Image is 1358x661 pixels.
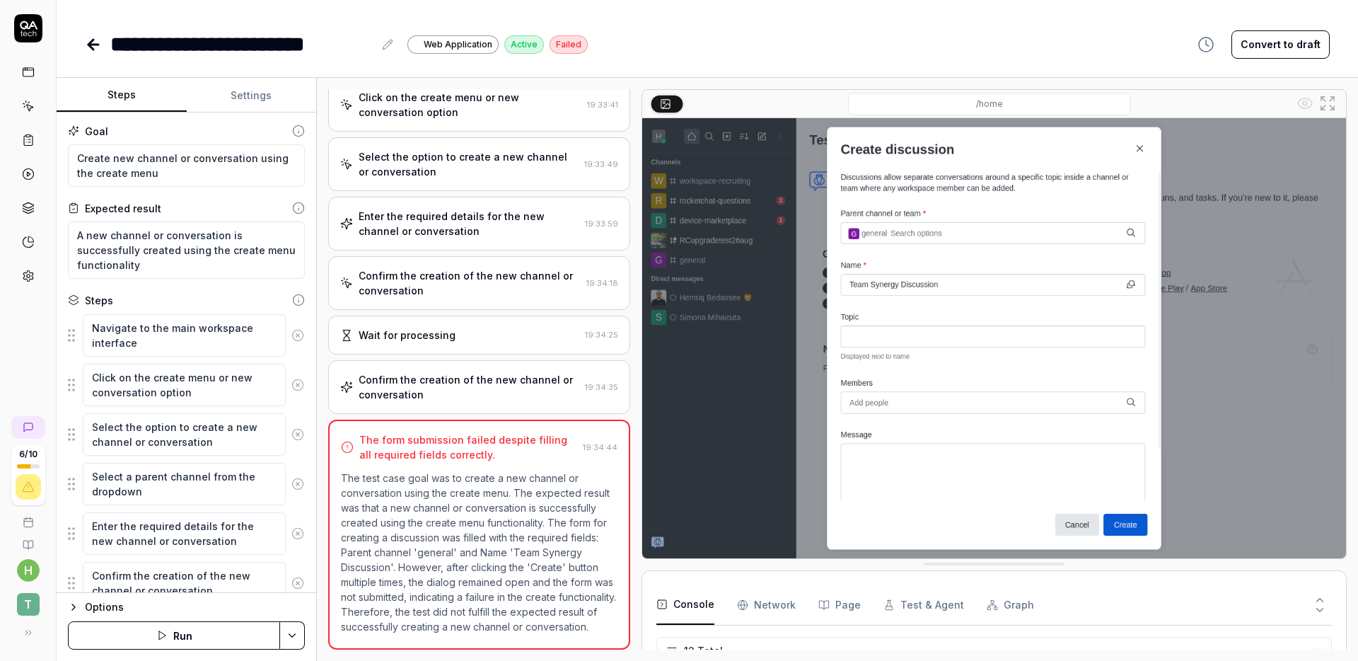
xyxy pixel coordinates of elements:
[504,35,544,54] div: Active
[407,35,499,54] a: Web Application
[286,420,310,449] button: Remove step
[818,585,861,625] button: Page
[11,416,45,439] a: New conversation
[359,432,577,462] div: The form submission failed despite filling all required fields correctly.
[584,159,618,169] time: 19:33:49
[68,621,280,650] button: Run
[68,599,305,616] button: Options
[359,209,579,238] div: Enter the required details for the new channel or conversation
[57,79,187,113] button: Steps
[550,35,588,54] div: Failed
[68,363,305,407] div: Suggestions
[17,593,40,616] span: T
[642,118,1346,558] img: Screenshot
[286,569,310,597] button: Remove step
[85,124,108,139] div: Goal
[585,330,618,340] time: 19:34:25
[1189,30,1223,59] button: View version history
[585,382,618,392] time: 19:34:35
[987,585,1034,625] button: Graph
[585,219,618,229] time: 19:33:59
[359,90,581,120] div: Click on the create menu or new conversation option
[187,79,317,113] button: Settings
[359,372,579,402] div: Confirm the creation of the new channel or conversation
[85,201,161,216] div: Expected result
[587,100,618,110] time: 19:33:41
[359,328,455,343] div: Wait for processing
[286,371,310,399] button: Remove step
[6,582,50,619] button: T
[68,512,305,556] div: Suggestions
[359,268,581,298] div: Confirm the creation of the new channel or conversation
[85,599,305,616] div: Options
[286,321,310,350] button: Remove step
[286,519,310,548] button: Remove step
[424,38,492,51] span: Web Application
[286,470,310,498] button: Remove step
[656,585,714,625] button: Console
[68,314,305,357] div: Suggestions
[883,585,964,625] button: Test & Agent
[586,278,618,288] time: 19:34:18
[6,528,50,551] a: Documentation
[85,293,113,308] div: Steps
[1231,30,1330,59] button: Convert to draft
[68,561,305,605] div: Suggestions
[359,149,579,179] div: Select the option to create a new channel or conversation
[68,462,305,506] div: Suggestions
[68,413,305,456] div: Suggestions
[583,442,617,452] time: 19:34:44
[1316,92,1339,115] button: Open in full screen
[737,585,796,625] button: Network
[17,559,40,582] button: h
[341,471,617,634] p: The test case goal was to create a new channel or conversation using the create menu. The expecte...
[19,450,37,459] span: 6 / 10
[6,505,50,528] a: Book a call with us
[1294,92,1316,115] button: Show all interative elements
